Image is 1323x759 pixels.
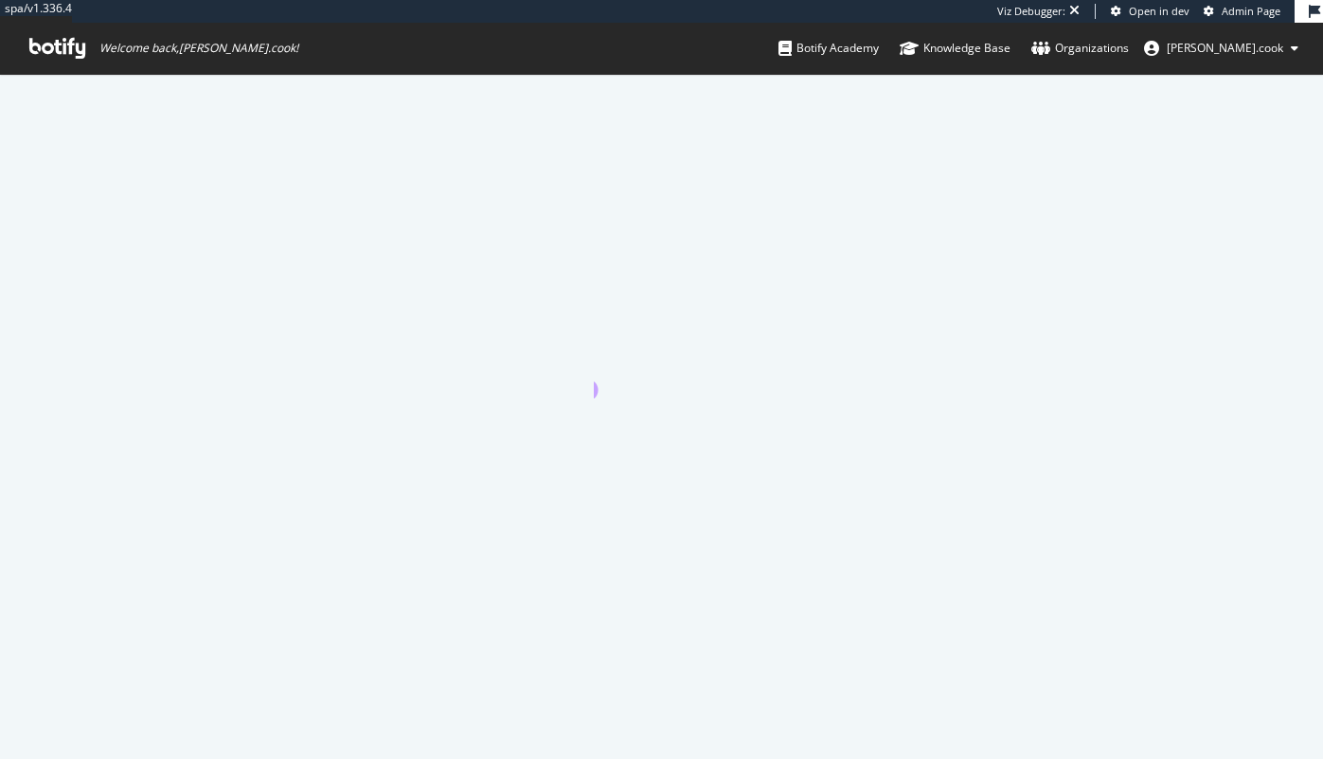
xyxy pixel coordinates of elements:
[1129,4,1189,18] span: Open in dev
[1111,4,1189,19] a: Open in dev
[1222,4,1280,18] span: Admin Page
[99,41,298,56] span: Welcome back, [PERSON_NAME].cook !
[778,39,879,58] div: Botify Academy
[1204,4,1280,19] a: Admin Page
[1031,23,1129,74] a: Organizations
[1167,40,1283,56] span: steven.cook
[997,4,1065,19] div: Viz Debugger:
[778,23,879,74] a: Botify Academy
[1031,39,1129,58] div: Organizations
[900,39,1010,58] div: Knowledge Base
[1129,33,1314,63] button: [PERSON_NAME].cook
[900,23,1010,74] a: Knowledge Base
